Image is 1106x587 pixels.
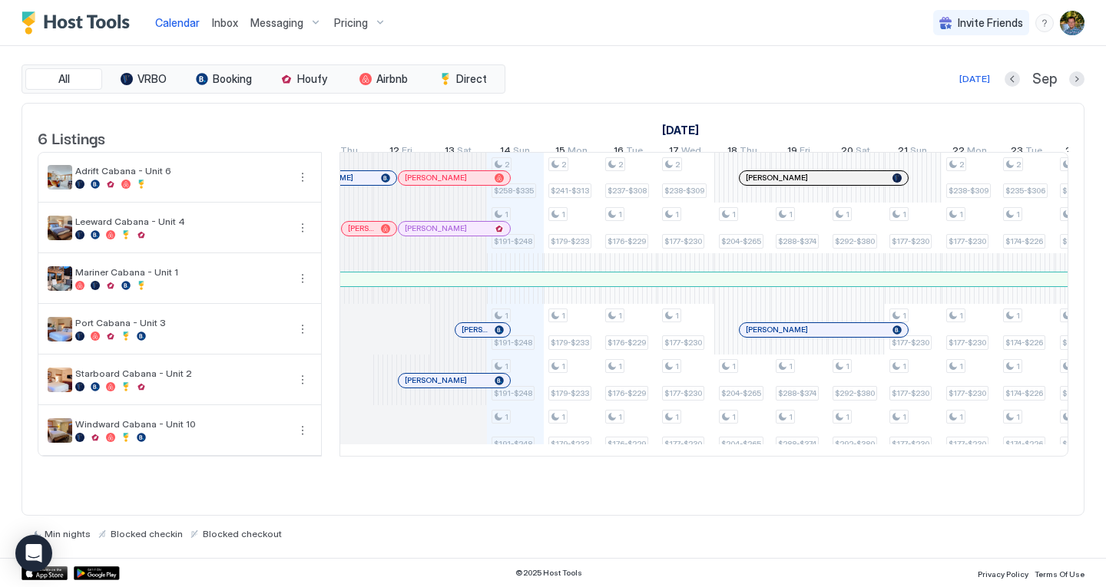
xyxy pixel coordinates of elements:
span: 2 [561,160,566,170]
a: September 13, 2025 [441,141,475,163]
span: $175-$228 [1062,338,1101,348]
span: Fri [800,144,810,160]
span: $237-$308 [608,186,647,196]
span: Starboard Cabana - Unit 2 [75,368,287,379]
span: Messaging [250,16,303,30]
span: 22 [952,144,965,160]
span: 1 [789,412,793,422]
span: Privacy Policy [978,569,1028,579]
div: tab-group [22,64,505,94]
span: 16 [614,144,624,160]
a: Host Tools Logo [22,12,137,35]
a: Privacy Policy [978,565,1028,581]
span: 12 [389,144,399,160]
span: Blocked checkout [203,528,282,539]
span: Thu [740,144,757,160]
span: 1 [561,311,565,321]
div: User profile [1060,11,1084,35]
span: $179-$233 [551,439,589,449]
a: September 19, 2025 [783,141,814,163]
span: Pricing [334,16,368,30]
a: September 24, 2025 [1061,141,1104,163]
span: $292-$380 [835,439,875,449]
a: September 21, 2025 [894,141,931,163]
span: $177-$230 [892,338,929,348]
span: $179-$233 [551,236,589,246]
span: 1 [505,412,508,422]
a: Calendar [155,15,200,31]
span: 1 [902,361,906,371]
span: 1 [959,209,963,219]
div: Open Intercom Messenger [15,535,52,572]
span: $176-$229 [608,236,646,246]
span: Inbox [212,16,238,29]
span: Sun [910,144,927,160]
span: $177-$230 [949,439,986,449]
button: All [25,68,102,90]
div: menu [293,168,312,186]
span: 1 [561,412,565,422]
span: Sep [1032,71,1057,88]
span: Direct [456,72,487,86]
a: September 20, 2025 [837,141,874,163]
span: 1 [1016,311,1020,321]
div: Google Play Store [74,566,120,580]
span: 1 [902,209,906,219]
span: $235-$306 [1005,186,1045,196]
a: September 12, 2025 [386,141,416,163]
button: Booking [185,68,262,90]
span: [PERSON_NAME] [746,173,808,183]
span: 1 [675,361,679,371]
span: 2 [959,160,964,170]
div: listing image [48,368,72,392]
span: $241-$313 [551,186,589,196]
span: 2 [675,160,680,170]
span: 1 [618,361,622,371]
span: 1 [959,311,963,321]
span: Airbnb [376,72,408,86]
span: 1 [675,412,679,422]
button: Airbnb [345,68,422,90]
span: Booking [213,72,252,86]
a: September 14, 2025 [496,141,534,163]
div: listing image [48,266,72,291]
span: $177-$230 [664,236,702,246]
span: 1 [618,412,622,422]
a: September 22, 2025 [949,141,991,163]
span: Port Cabana - Unit 3 [75,317,287,328]
div: menu [1035,14,1054,32]
span: Mariner Cabana - Unit 1 [75,266,287,278]
span: 1 [846,412,849,422]
span: $177-$230 [892,388,929,398]
span: 20 [841,144,853,160]
span: $204-$265 [721,388,761,398]
span: Mon [568,144,588,160]
span: 1 [505,361,508,371]
span: $238-$309 [949,186,988,196]
span: 1 [675,311,679,321]
span: VRBO [137,72,167,86]
span: 6 Listings [38,126,105,149]
span: Sun [513,144,530,160]
span: 2 [505,160,509,170]
span: $191-$248 [494,388,532,398]
div: listing image [48,418,72,443]
button: More options [293,219,312,237]
a: September 18, 2025 [724,141,761,163]
span: $238-$309 [664,186,704,196]
button: Next month [1069,71,1084,87]
span: $176-$229 [608,388,646,398]
span: $191-$248 [494,439,532,449]
span: 1 [846,209,849,219]
span: $174-$226 [1005,338,1043,348]
span: All [58,72,70,86]
span: © 2025 Host Tools [515,568,582,578]
span: Mon [967,144,987,160]
span: 14 [500,144,511,160]
span: $177-$230 [892,439,929,449]
span: 1 [1016,412,1020,422]
span: Thu [340,144,358,160]
span: 1 [959,412,963,422]
span: $288-$374 [778,236,816,246]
